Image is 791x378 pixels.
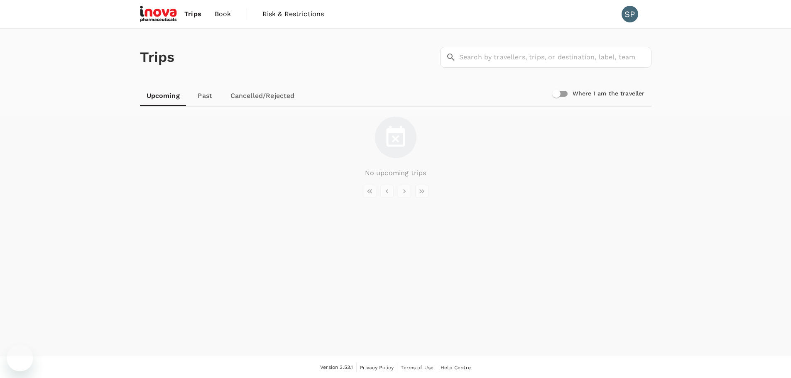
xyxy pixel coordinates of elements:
h6: Where I am the traveller [573,89,645,98]
span: Version 3.53.1 [320,363,353,372]
span: Book [215,9,231,19]
span: Risk & Restrictions [262,9,324,19]
p: No upcoming trips [365,168,426,178]
a: Help Centre [441,363,471,372]
span: Terms of Use [401,365,433,371]
iframe: Button to launch messaging window, 1 unread message [7,345,33,371]
img: iNova Pharmaceuticals [140,5,178,23]
a: Past [186,86,224,106]
div: SP [622,6,638,22]
a: Privacy Policy [360,363,394,372]
a: Terms of Use [401,363,433,372]
a: Cancelled/Rejected [224,86,301,106]
span: Trips [184,9,201,19]
nav: pagination navigation [361,185,431,198]
h1: Trips [140,29,175,86]
a: Upcoming [140,86,186,106]
iframe: Number of unread messages [27,343,43,351]
span: Help Centre [441,365,471,371]
span: Privacy Policy [360,365,394,371]
input: Search by travellers, trips, or destination, label, team [459,47,651,68]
